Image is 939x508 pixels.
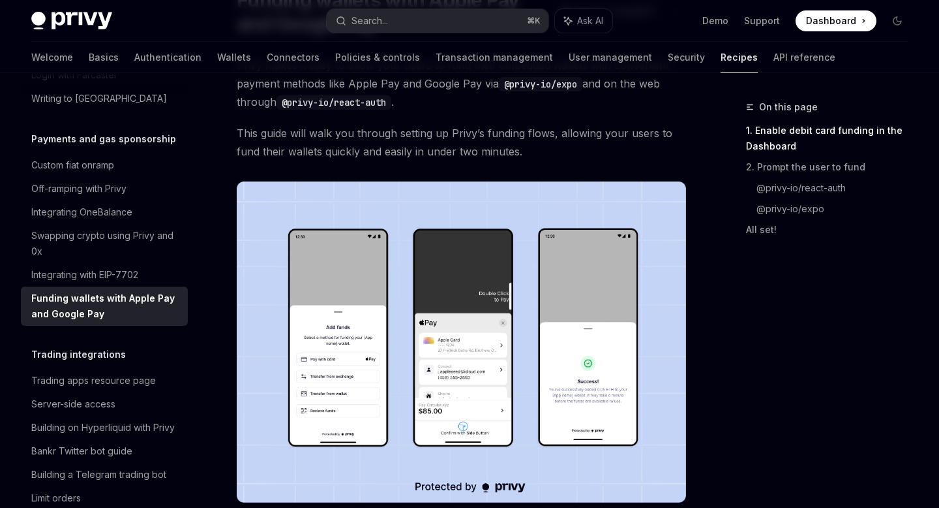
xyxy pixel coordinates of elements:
a: Authentication [134,42,201,73]
span: ⌘ K [527,16,541,26]
div: Writing to [GEOGRAPHIC_DATA] [31,91,167,106]
div: Limit orders [31,490,81,506]
div: Server-side access [31,396,115,412]
a: Server-side access [21,392,188,416]
a: Basics [89,42,119,73]
div: Custom fiat onramp [31,157,114,173]
a: Dashboard [796,10,876,31]
a: Integrating with EIP-7702 [21,263,188,287]
h5: Payments and gas sponsorship [31,131,176,147]
div: Search... [351,13,388,29]
a: 2. Prompt the user to fund [746,157,918,178]
a: @privy-io/expo [756,198,918,219]
a: Integrating OneBalance [21,200,188,224]
a: Recipes [721,42,758,73]
span: Privy makes it easy to allow your users to fund their embedded wallets with convenient payment me... [237,56,686,111]
div: Trading apps resource page [31,373,156,389]
img: dark logo [31,12,112,30]
a: Security [668,42,705,73]
a: Building a Telegram trading bot [21,463,188,486]
span: This guide will walk you through setting up Privy’s funding flows, allowing your users to fund th... [237,124,686,161]
span: Ask AI [577,14,603,27]
a: Bankr Twitter bot guide [21,439,188,463]
img: card-based-funding [237,182,686,503]
a: Building on Hyperliquid with Privy [21,416,188,439]
span: Dashboard [806,14,856,27]
a: 1. Enable debit card funding in the Dashboard [746,120,918,157]
code: @privy-io/react-auth [276,95,391,110]
a: Off-ramping with Privy [21,177,188,200]
div: Integrating OneBalance [31,204,132,220]
a: All set! [746,219,918,240]
a: Support [744,14,780,27]
a: @privy-io/react-auth [756,178,918,198]
a: API reference [773,42,835,73]
a: Connectors [267,42,320,73]
a: Transaction management [436,42,553,73]
button: Ask AI [555,9,612,33]
code: @privy-io/expo [499,77,582,91]
a: Trading apps resource page [21,369,188,392]
div: Off-ramping with Privy [31,181,127,197]
h5: Trading integrations [31,347,126,362]
a: Swapping crypto using Privy and 0x [21,224,188,263]
button: Search...⌘K [327,9,548,33]
a: Policies & controls [335,42,420,73]
div: Building a Telegram trading bot [31,467,166,483]
a: User management [569,42,652,73]
div: Funding wallets with Apple Pay and Google Pay [31,291,180,322]
a: Wallets [217,42,251,73]
a: Welcome [31,42,73,73]
a: Custom fiat onramp [21,153,188,177]
a: Funding wallets with Apple Pay and Google Pay [21,287,188,326]
a: Writing to [GEOGRAPHIC_DATA] [21,87,188,110]
div: Bankr Twitter bot guide [31,443,132,459]
div: Building on Hyperliquid with Privy [31,420,175,436]
span: On this page [759,99,818,115]
button: Toggle dark mode [887,10,908,31]
div: Integrating with EIP-7702 [31,267,138,283]
a: Demo [702,14,728,27]
div: Swapping crypto using Privy and 0x [31,228,180,259]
